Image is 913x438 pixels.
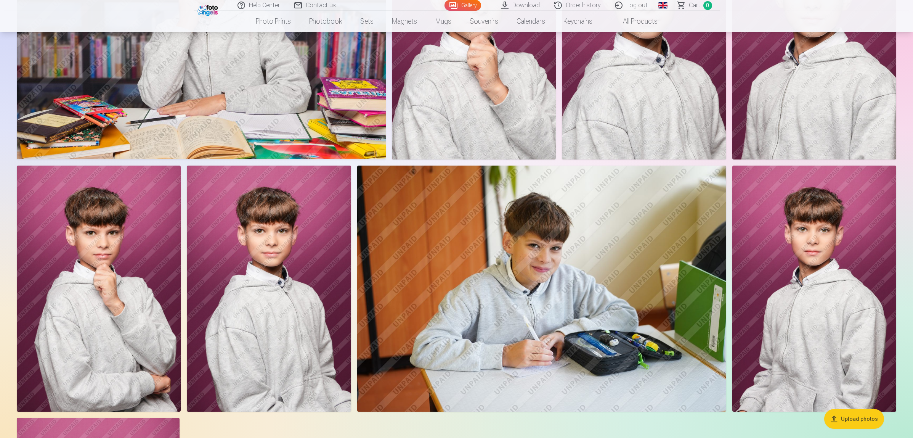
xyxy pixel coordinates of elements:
a: Photobook [300,11,351,32]
a: Magnets [383,11,426,32]
a: All products [602,11,667,32]
a: Mugs [426,11,461,32]
a: Keychains [554,11,602,32]
a: Photo prints [247,11,300,32]
a: Souvenirs [461,11,507,32]
img: /fa1 [197,3,220,16]
button: Upload photos [824,409,884,429]
span: Сart [689,1,700,10]
span: 0 [703,1,712,10]
a: Sets [351,11,383,32]
a: Calendars [507,11,554,32]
